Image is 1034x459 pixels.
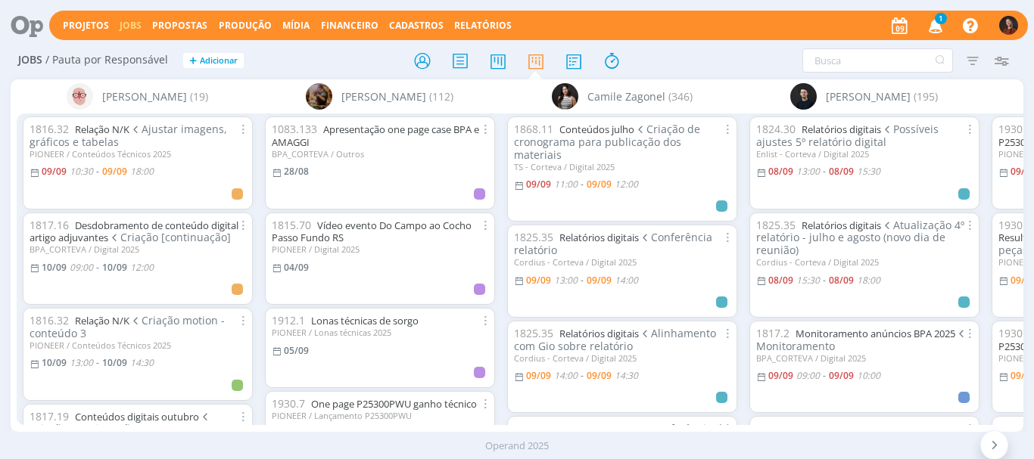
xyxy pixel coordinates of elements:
span: (346) [668,88,693,104]
span: (112) [429,88,453,104]
: 09/09 [829,369,854,382]
span: Conferência relatório [514,230,713,257]
: 09/09 [526,369,551,382]
a: Mídia [282,19,310,32]
img: A [67,83,93,110]
span: Criação [continuação] [108,230,232,244]
span: Criação [continuação] [30,409,212,436]
span: Camile Zagonel [587,88,665,104]
span: / Pauta por Responsável [45,54,168,67]
img: A [306,83,332,110]
a: Relatórios digitais [559,422,639,436]
: 12:00 [130,261,154,274]
img: M [999,16,1018,35]
: 14:00 [554,369,578,382]
: 10/09 [102,356,127,369]
span: Adicionar [200,56,238,66]
a: Conteúdos julho [559,123,634,136]
div: BPA_CORTEVA / Digital 2025 [30,244,246,254]
: 18:00 [130,165,154,178]
a: Jobs [120,19,142,32]
span: 1868.11 [514,122,553,136]
a: Relatórios [454,19,512,32]
a: Lonas técnicas de sorgo [311,314,419,327]
: 18:00 [857,274,880,287]
: 04/09 [284,261,309,274]
span: Jobs [18,54,42,67]
span: 1912.1 [272,313,305,327]
: 28/08 [284,165,309,178]
: 14:00 [615,274,638,287]
span: 1816.32 [30,122,69,136]
: - [823,371,826,380]
button: Cadastros [385,20,448,32]
span: 1083.133 [272,122,317,136]
: 08/09 [768,165,793,178]
: 10:30 [70,165,93,178]
: 10/09 [42,356,67,369]
: 14:30 [615,369,638,382]
span: Monitoramento [756,326,968,353]
span: 1817.2 [756,326,790,340]
span: Criação de cronograma para publicação dos materiais [514,122,701,162]
button: +Adicionar [183,53,244,69]
a: Relatórios digitais [802,219,881,232]
: - [96,358,99,368]
span: 1824.30 [514,421,553,436]
: 09:00 [70,261,93,274]
: 05/09 [284,344,309,357]
button: M [998,12,1019,39]
: 13:00 [796,165,820,178]
div: PIONEER / Lonas técnicas 2025 [272,327,488,337]
: - [96,167,99,176]
span: [PERSON_NAME] [826,88,911,104]
div: Cordius - Corteva / Digital 2025 [756,257,973,267]
button: Propostas [148,20,212,32]
span: + [189,53,197,69]
a: Relatórios digitais [802,123,881,136]
div: TS - Corteva / Digital 2025 [514,162,730,172]
img: C [790,83,817,110]
: - [581,180,584,189]
a: Conteúdos digitais outubro [75,410,199,423]
a: Relação N/K [75,314,129,327]
button: 1 [919,12,950,39]
: 14:30 [130,356,154,369]
span: Propostas [152,19,207,32]
a: Produção [219,19,272,32]
span: 1930.6 [998,421,1032,436]
span: (195) [914,88,938,104]
a: Financeiro [321,19,378,32]
span: Alinhamento com Gio sobre relatório [514,326,717,353]
span: 1825.35 [514,230,553,244]
: 09/09 [587,274,612,287]
span: [PERSON_NAME] [341,88,426,104]
a: Apresentação one page case BPA e AMAGGI [272,123,479,149]
span: [PERSON_NAME] [102,88,187,104]
span: (19) [190,88,208,104]
: 09/09 [587,178,612,191]
a: Desdobramento de conteúdo digital artigo adjuvantes [30,219,238,245]
div: PIONEER / Digital 2025 [272,244,488,254]
: - [823,276,826,285]
span: Ajustar imagens, gráficos e tabelas [30,122,228,149]
span: 1815.70 [272,218,311,232]
: 08/09 [768,274,793,287]
: - [581,371,584,380]
span: 1824.30 [756,122,796,136]
button: Jobs [115,20,146,32]
div: PIONEER / Conteúdos Técnicos 2025 [30,149,246,159]
input: Busca [802,48,953,73]
div: PIONEER / Conteúdos Técnicos 2025 [30,340,246,350]
span: Atualização 4º relatório - julho e agosto (novo dia de reunião) [756,218,965,258]
: 10:00 [857,369,880,382]
span: 1817.19 [30,409,69,423]
: 09/09 [42,165,67,178]
: 10/09 [102,261,127,274]
: 09/09 [526,178,551,191]
div: BPA_CORTEVA / Digital 2025 [756,353,973,363]
: 12:00 [615,178,638,191]
span: Possíveis ajustes 5º relatório digital [756,122,939,149]
: 13:00 [554,274,578,287]
: 10/09 [42,261,67,274]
